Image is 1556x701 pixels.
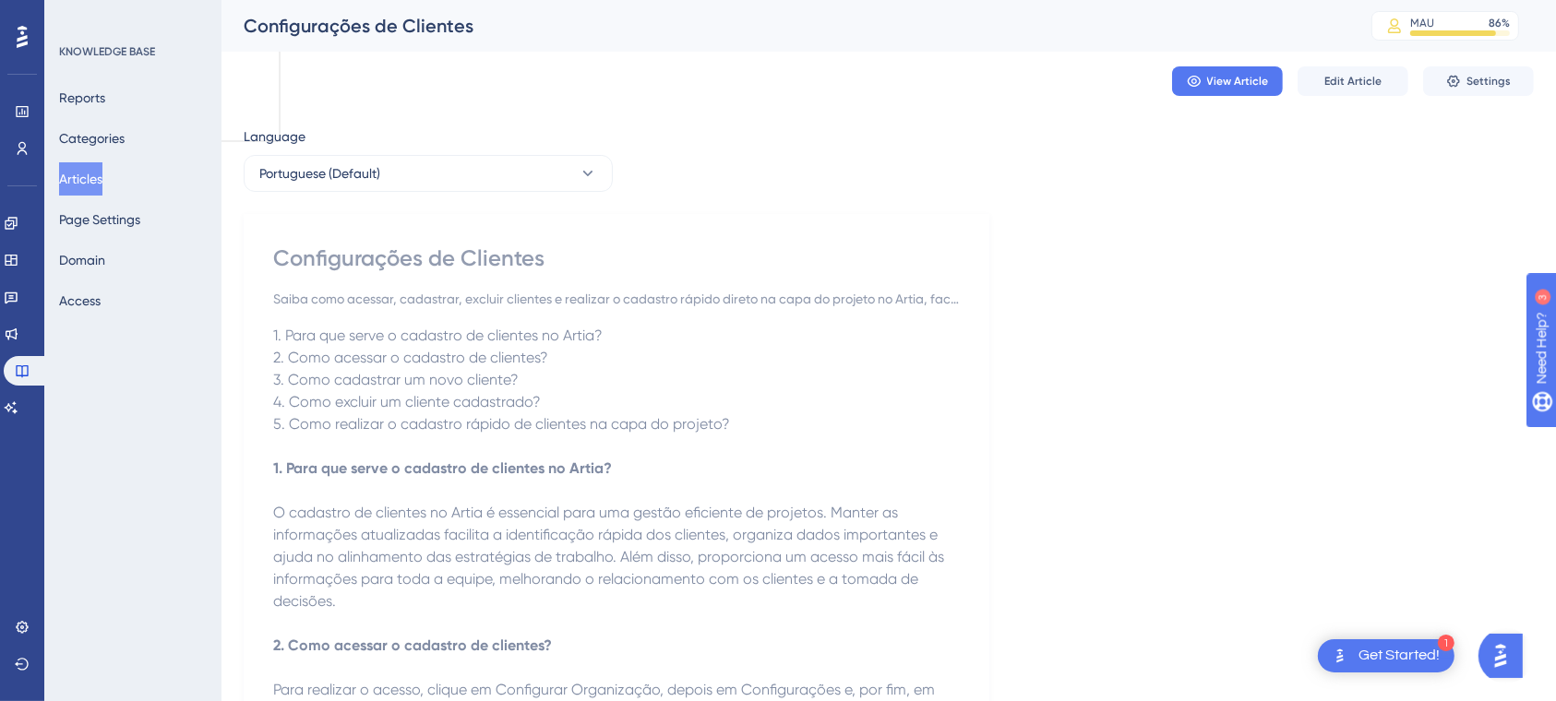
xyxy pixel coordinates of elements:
div: Get Started! [1359,646,1440,666]
div: Saiba como acessar, cadastrar, excluir clientes e realizar o cadastro rápido direto na capa do pr... [273,288,960,310]
span: 2. Como acessar o cadastro de clientes? [273,349,548,366]
div: Configurações de Clientes [244,13,1325,39]
button: Settings [1423,66,1534,96]
button: Reports [59,81,105,114]
span: 3. Como cadastrar um novo cliente? [273,371,519,388]
strong: 2. Como acessar o cadastro de clientes? [273,636,552,654]
span: 5. Como realizar o cadastro rápido de clientes na capa do projeto? [273,415,730,433]
button: Articles [59,162,102,196]
button: Page Settings [59,203,140,236]
span: Need Help? [43,5,115,27]
strong: 1. Para que serve o cadastro de clientes no Artia? [273,459,612,477]
button: View Article [1172,66,1283,96]
span: O cadastro de clientes no Artia é essencial para uma gestão eficiente de projetos. Manter as info... [273,504,948,610]
span: 1. Para que serve o cadastro de clientes no Artia? [273,327,603,344]
div: Open Get Started! checklist, remaining modules: 1 [1318,639,1454,672]
button: Edit Article [1298,66,1408,96]
div: 3 [128,9,134,24]
button: Domain [59,244,105,277]
iframe: UserGuiding AI Assistant Launcher [1478,628,1534,683]
span: Language [244,125,305,148]
div: Configurações de Clientes [273,244,960,273]
span: Portuguese (Default) [259,162,380,184]
button: Access [59,284,101,317]
span: 4. Como excluir um cliente cadastrado? [273,393,541,410]
div: 86 % [1489,16,1510,30]
span: Edit Article [1324,74,1382,89]
button: Categories [59,122,125,155]
img: launcher-image-alternative-text [1329,645,1351,667]
span: Settings [1466,74,1511,89]
div: MAU [1410,16,1434,30]
div: 1 [1438,635,1454,651]
div: KNOWLEDGE BASE [59,44,155,59]
button: Portuguese (Default) [244,155,613,192]
span: View Article [1207,74,1269,89]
